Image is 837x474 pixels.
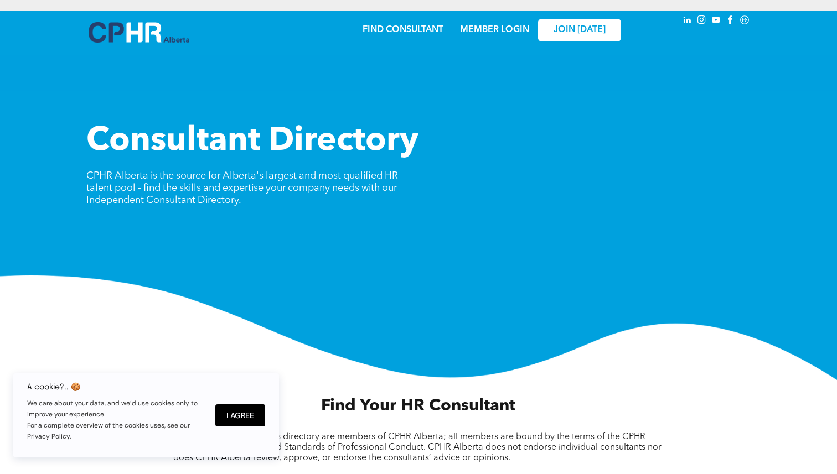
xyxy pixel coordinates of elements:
span: CPHR Alberta is the source for Alberta's largest and most qualified HR talent pool - find the ski... [86,171,398,205]
a: JOIN [DATE] [538,19,621,41]
a: facebook [724,14,736,29]
a: MEMBER LOGIN [460,25,529,34]
a: Social network [738,14,751,29]
p: We care about your data, and we’d use cookies only to improve your experience. For a complete ove... [27,398,204,442]
span: All consultants listed in this directory are members of CPHR Alberta; all members are bound by th... [173,433,662,462]
button: I Agree [215,404,265,426]
a: youtube [710,14,722,29]
span: Find Your HR Consultant [321,398,515,414]
h6: A cookie?.. 🍪 [27,382,204,391]
span: Consultant Directory [86,125,418,158]
a: linkedin [681,14,693,29]
img: A blue and white logo for cp alberta [89,22,189,43]
span: JOIN [DATE] [554,25,606,35]
a: FIND CONSULTANT [363,25,443,34]
a: instagram [695,14,707,29]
